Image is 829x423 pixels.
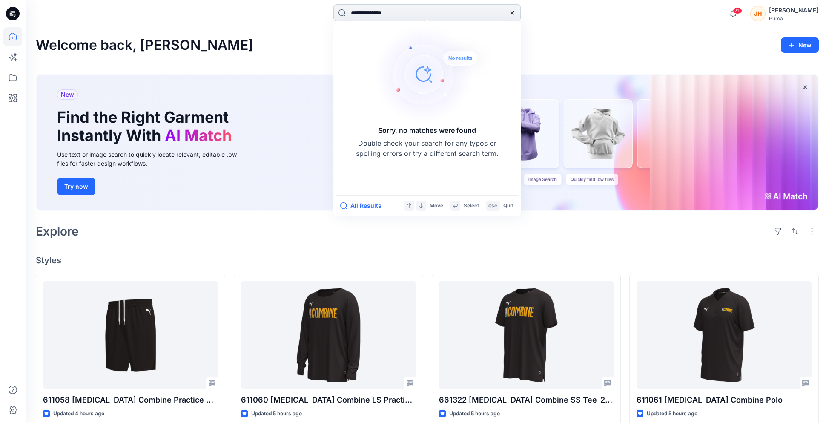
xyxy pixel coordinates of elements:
[43,281,218,389] a: 611058 BAL Combine Practice Short
[647,409,697,418] p: Updated 5 hours ago
[439,394,614,406] p: 661322 [MEDICAL_DATA] Combine SS Tee_20250929
[57,178,95,195] button: Try now
[61,89,74,100] span: New
[439,281,614,389] a: 661322 BAL Combine SS Tee_20250929
[36,255,819,265] h4: Styles
[241,394,416,406] p: 611060 [MEDICAL_DATA] Combine LS Practice Shirt
[165,126,232,145] span: AI Match
[449,409,500,418] p: Updated 5 hours ago
[378,125,476,135] h5: Sorry, no matches were found
[43,394,218,406] p: 611058 [MEDICAL_DATA] Combine Practice Short
[503,201,513,210] p: Quit
[374,23,493,125] img: Sorry, no matches were found
[750,6,766,21] div: JH
[57,150,249,168] div: Use text or image search to quickly locate relevant, editable .bw files for faster design workflows.
[637,281,812,389] a: 611061 BAL Combine Polo
[57,108,236,145] h1: Find the Right Garment Instantly With
[36,37,253,53] h2: Welcome back, [PERSON_NAME]
[488,201,497,210] p: esc
[36,224,79,238] h2: Explore
[464,201,479,210] p: Select
[53,409,104,418] p: Updated 4 hours ago
[769,5,818,15] div: [PERSON_NAME]
[340,201,387,211] button: All Results
[781,37,819,53] button: New
[430,201,443,210] p: Move
[241,281,416,389] a: 611060 BAL Combine LS Practice Shirt
[251,409,302,418] p: Updated 5 hours ago
[637,394,812,406] p: 611061 [MEDICAL_DATA] Combine Polo
[733,7,742,14] span: 71
[355,138,499,158] p: Double check your search for any typos or spelling errors or try a different search term.
[769,15,818,22] div: Puma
